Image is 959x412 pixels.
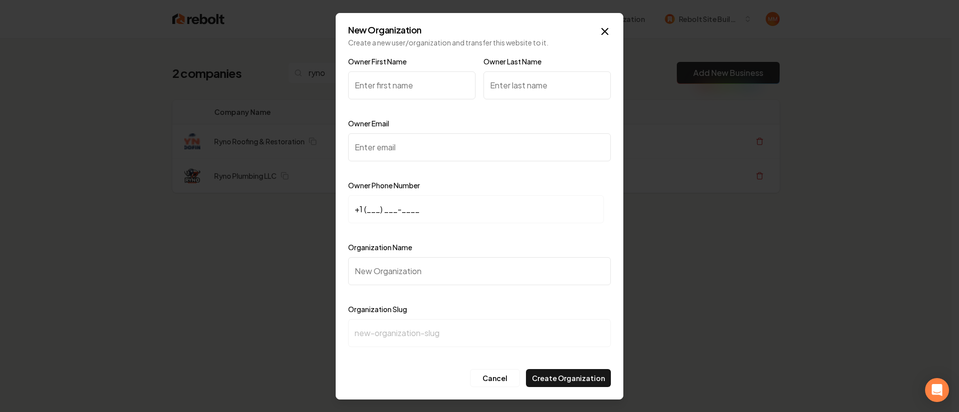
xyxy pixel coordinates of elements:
[348,25,611,34] h2: New Organization
[526,369,611,387] button: Create Organization
[348,257,611,285] input: New Organization
[348,243,412,252] label: Organization Name
[348,133,611,161] input: Enter email
[348,119,389,128] label: Owner Email
[470,369,520,387] button: Cancel
[348,181,420,190] label: Owner Phone Number
[348,319,611,347] input: new-organization-slug
[483,71,611,99] input: Enter last name
[348,305,407,314] label: Organization Slug
[348,71,476,99] input: Enter first name
[348,37,611,47] p: Create a new user/organization and transfer this website to it.
[483,57,541,66] label: Owner Last Name
[348,57,407,66] label: Owner First Name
